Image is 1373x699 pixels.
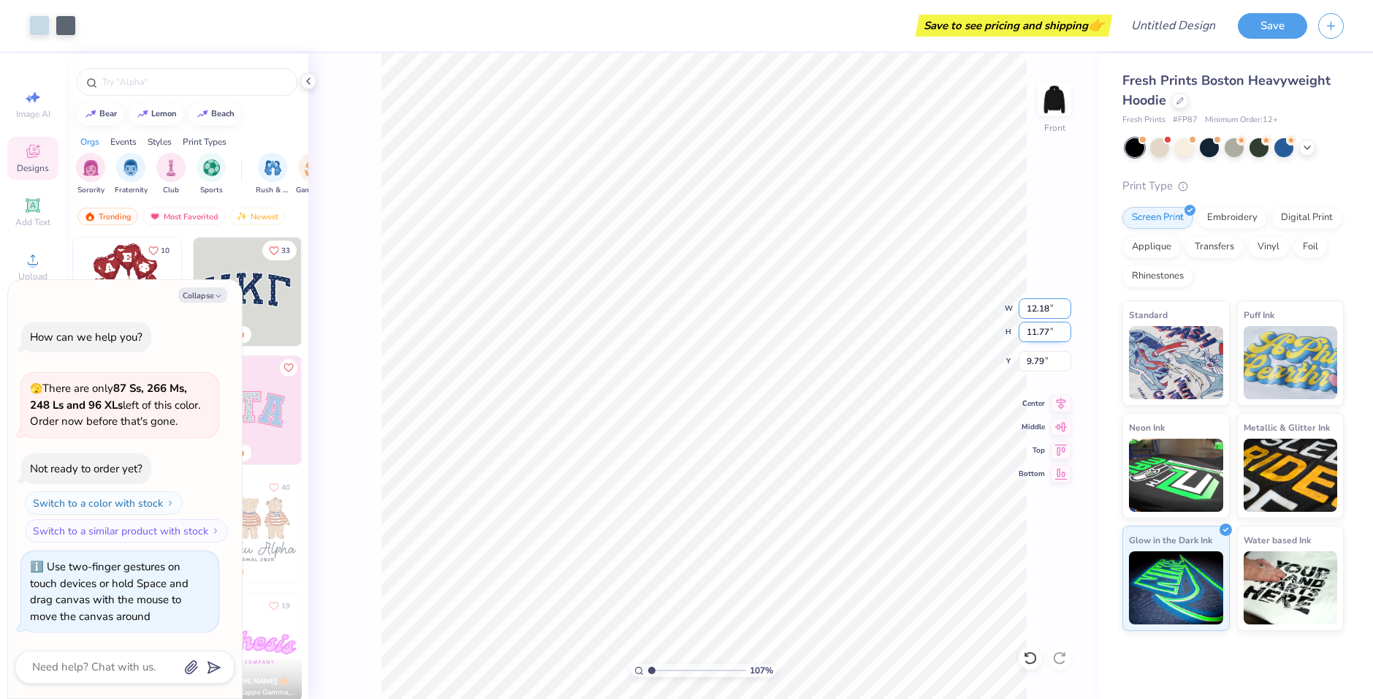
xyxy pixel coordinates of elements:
[1271,207,1342,229] div: Digital Print
[161,247,170,254] span: 10
[17,162,49,174] span: Designs
[30,382,42,396] span: 🫣
[30,330,142,344] div: How can we help you?
[1122,178,1344,194] div: Print Type
[305,159,322,176] img: Game Day Image
[256,153,289,196] button: filter button
[1244,326,1338,399] img: Puff Ink
[1122,265,1193,287] div: Rhinestones
[163,159,179,176] img: Club Image
[151,110,177,118] div: lemon
[115,153,148,196] div: filter for Fraternity
[296,153,330,196] button: filter button
[25,519,228,543] button: Switch to a similar product with stock
[30,559,189,624] div: Use two-finger gestures on touch devices or hold Space and drag canvas with the mouse to move the...
[77,185,104,196] span: Sorority
[1019,422,1045,432] span: Middle
[1185,236,1244,258] div: Transfers
[1122,114,1165,126] span: Fresh Prints
[262,477,297,497] button: Like
[296,185,330,196] span: Game Day
[1122,72,1331,109] span: Fresh Prints Boston Heavyweight Hoodie
[211,110,235,118] div: beach
[1244,532,1311,548] span: Water based Ink
[296,153,330,196] div: filter for Game Day
[197,153,226,196] button: filter button
[85,110,96,118] img: trend_line.gif
[278,674,289,686] img: topCreatorCrown.gif
[163,185,179,196] span: Club
[1173,114,1198,126] span: # FP87
[281,247,290,254] span: 33
[265,159,281,176] img: Rush & Bid Image
[15,216,50,228] span: Add Text
[189,103,241,125] button: beach
[217,676,278,687] span: [PERSON_NAME]
[1244,551,1338,624] img: Water based Ink
[301,238,409,346] img: edfb13fc-0e43-44eb-bea2-bf7fc0dd67f9
[1129,551,1223,624] img: Glow in the Dark Ink
[217,687,296,698] span: Kappa Kappa Gamma, [GEOGRAPHIC_DATA][US_STATE]
[229,208,285,225] div: Newest
[1244,439,1338,512] img: Metallic & Glitter Ink
[142,241,176,260] button: Like
[194,475,302,583] img: a3be6b59-b000-4a72-aad0-0c575b892a6b
[1129,420,1165,435] span: Neon Ink
[1129,326,1223,399] img: Standard
[1019,398,1045,409] span: Center
[142,208,225,225] div: Most Favorited
[1244,420,1330,435] span: Metallic & Glitter Ink
[73,238,181,346] img: 587403a7-0594-4a7f-b2bd-0ca67a3ff8dd
[30,461,142,476] div: Not ready to order yet?
[83,159,99,176] img: Sorority Image
[80,135,99,148] div: Orgs
[18,271,47,282] span: Upload
[200,185,223,196] span: Sports
[148,135,172,148] div: Styles
[77,103,123,125] button: bear
[149,211,161,222] img: most_fav.gif
[197,110,208,118] img: trend_line.gif
[1238,13,1307,39] button: Save
[301,356,409,464] img: 5ee11766-d822-42f5-ad4e-763472bf8dcf
[281,602,290,610] span: 19
[262,241,297,260] button: Like
[1044,121,1065,135] div: Front
[919,15,1108,37] div: Save to see pricing and shipping
[99,110,117,118] div: bear
[1129,307,1168,322] span: Standard
[1019,469,1045,479] span: Bottom
[178,287,227,303] button: Collapse
[280,359,297,377] button: Like
[194,356,302,464] img: 9980f5e8-e6a1-4b4a-8839-2b0e9349023c
[156,153,186,196] div: filter for Club
[77,208,138,225] div: Trending
[115,153,148,196] button: filter button
[203,159,220,176] img: Sports Image
[1244,307,1274,322] span: Puff Ink
[1088,16,1104,34] span: 👉
[1129,532,1212,548] span: Glow in the Dark Ink
[30,381,200,428] span: There are only left of this color. Order now before that's gone.
[1119,11,1227,40] input: Untitled Design
[115,185,148,196] span: Fraternity
[1122,236,1181,258] div: Applique
[1293,236,1328,258] div: Foil
[76,153,105,196] div: filter for Sorority
[129,103,183,125] button: lemon
[301,475,409,583] img: d12c9beb-9502-45c7-ae94-40b97fdd6040
[262,596,297,616] button: Like
[1248,236,1289,258] div: Vinyl
[183,135,227,148] div: Print Types
[137,110,148,118] img: trend_line.gif
[281,484,290,491] span: 40
[76,153,105,196] button: filter button
[256,185,289,196] span: Rush & Bid
[236,211,248,222] img: Newest.gif
[101,75,288,89] input: Try "Alpha"
[110,135,137,148] div: Events
[750,664,773,677] span: 107 %
[25,491,183,515] button: Switch to a color with stock
[30,381,187,412] strong: 87 Ss, 266 Ms, 248 Ls and 96 XLs
[1040,85,1069,114] img: Front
